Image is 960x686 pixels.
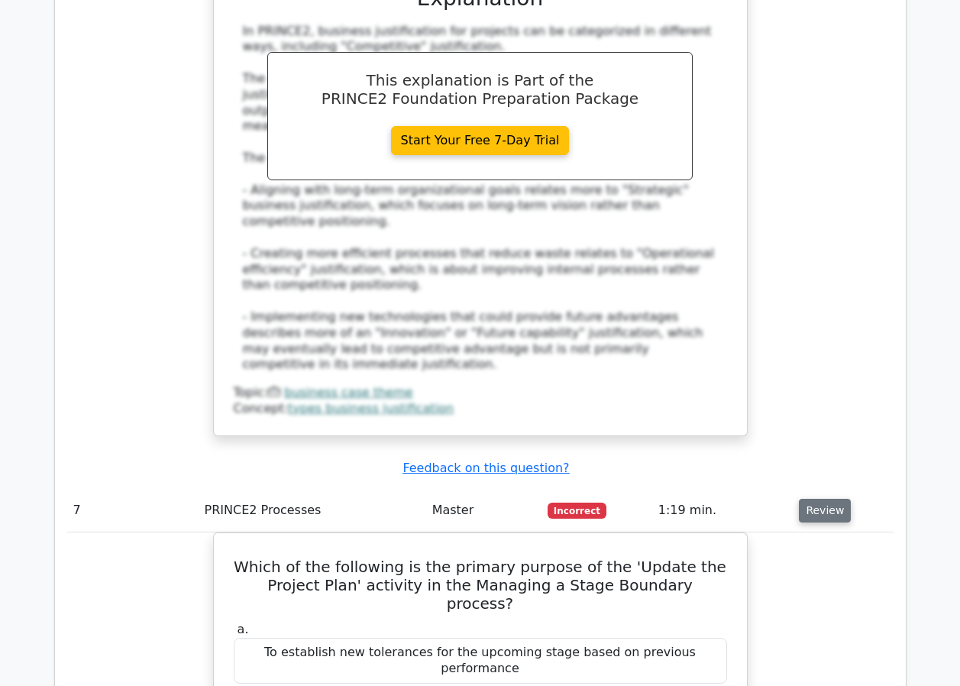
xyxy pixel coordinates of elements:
td: 7 [67,489,199,532]
td: PRINCE2 Processes [199,489,426,532]
div: Topic: [234,385,727,401]
a: Feedback on this question? [402,461,569,475]
div: To establish new tolerances for the upcoming stage based on previous performance [234,638,727,684]
h5: Which of the following is the primary purpose of the 'Update the Project Plan' activity in the Ma... [232,558,729,613]
span: a. [238,622,249,636]
a: types business justification [288,401,454,416]
a: business case theme [284,385,412,400]
div: In PRINCE2, business justification for projects can be categorized in different ways, including "... [243,24,718,374]
td: 1:19 min. [652,489,794,532]
div: Concept: [234,401,727,417]
button: Review [799,499,851,523]
td: Master [426,489,541,532]
a: Start Your Free 7-Day Trial [391,126,570,155]
span: Incorrect [548,503,606,518]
